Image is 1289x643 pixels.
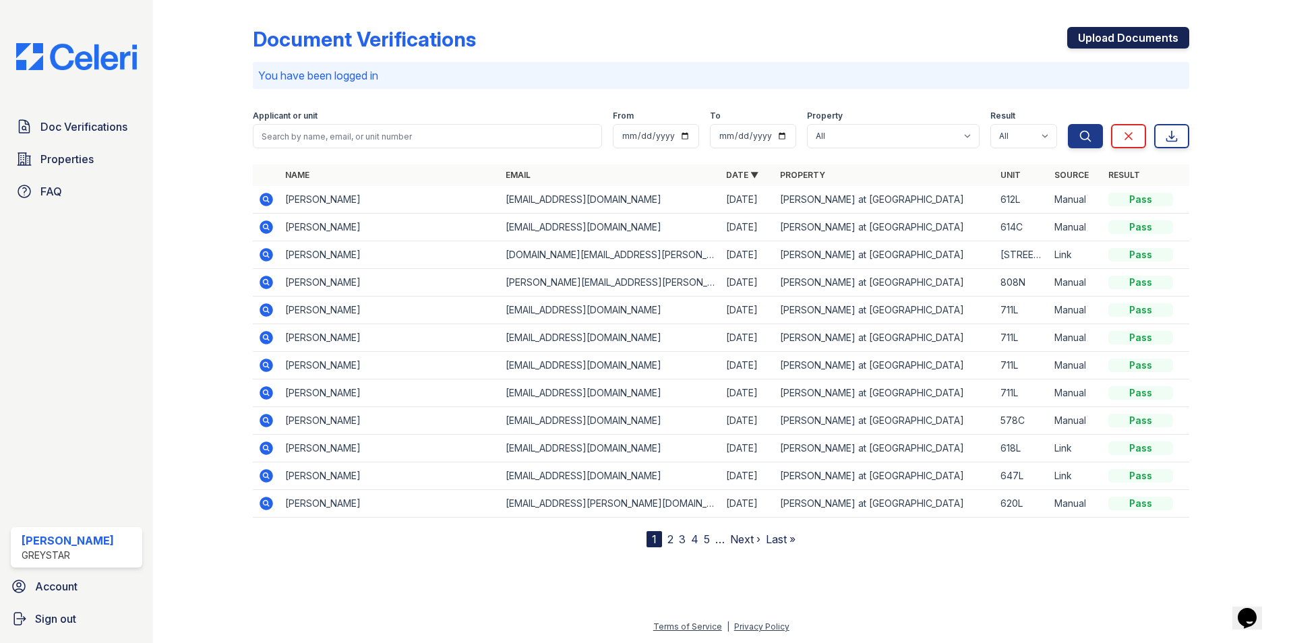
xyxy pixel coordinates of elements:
td: [PERSON_NAME] at [GEOGRAPHIC_DATA] [775,324,995,352]
td: [PERSON_NAME] [280,214,500,241]
td: [DATE] [721,297,775,324]
td: [EMAIL_ADDRESS][DOMAIN_NAME] [500,407,721,435]
a: Unit [1000,170,1021,180]
input: Search by name, email, or unit number [253,124,602,148]
a: Next › [730,532,760,546]
td: Manual [1049,214,1103,241]
div: Pass [1108,220,1173,234]
div: Pass [1108,248,1173,262]
td: [PERSON_NAME] at [GEOGRAPHIC_DATA] [775,186,995,214]
a: Sign out [5,605,148,632]
div: Pass [1108,441,1173,455]
td: 647L [995,462,1049,490]
td: [DOMAIN_NAME][EMAIL_ADDRESS][PERSON_NAME][DOMAIN_NAME] [500,241,721,269]
td: Link [1049,435,1103,462]
iframe: chat widget [1232,589,1276,630]
img: CE_Logo_Blue-a8612792a0a2168367f1c8372b55b34899dd931a85d93a1a3d3e32e68fde9ad4.png [5,43,148,70]
td: 618L [995,435,1049,462]
td: [DATE] [721,490,775,518]
span: Account [35,578,78,594]
td: 711L [995,379,1049,407]
td: 620L [995,490,1049,518]
td: Manual [1049,324,1103,352]
a: 5 [704,532,710,546]
td: [DATE] [721,186,775,214]
td: [DATE] [721,435,775,462]
span: Properties [40,151,94,167]
div: Document Verifications [253,27,476,51]
td: [PERSON_NAME] [280,435,500,462]
div: Pass [1108,497,1173,510]
td: 711L [995,297,1049,324]
td: [EMAIL_ADDRESS][PERSON_NAME][DOMAIN_NAME] [500,490,721,518]
td: Manual [1049,352,1103,379]
td: 578C [995,407,1049,435]
td: [PERSON_NAME] at [GEOGRAPHIC_DATA] [775,352,995,379]
span: … [715,531,725,547]
div: Pass [1108,469,1173,483]
div: Pass [1108,386,1173,400]
div: [PERSON_NAME] [22,532,114,549]
td: Link [1049,241,1103,269]
td: [PERSON_NAME] [280,490,500,518]
label: From [613,111,634,121]
a: FAQ [11,178,142,205]
td: 711L [995,352,1049,379]
div: Pass [1108,414,1173,427]
td: [DATE] [721,462,775,490]
td: [PERSON_NAME] [280,186,500,214]
a: Account [5,573,148,600]
td: [STREET_ADDRESS][PERSON_NAME][PERSON_NAME] [995,241,1049,269]
td: [PERSON_NAME] [280,462,500,490]
td: Manual [1049,269,1103,297]
label: To [710,111,721,121]
div: Pass [1108,331,1173,344]
a: Doc Verifications [11,113,142,140]
a: Properties [11,146,142,173]
td: [DATE] [721,324,775,352]
td: Manual [1049,490,1103,518]
a: 3 [679,532,686,546]
span: FAQ [40,183,62,200]
td: [PERSON_NAME] [280,407,500,435]
td: Link [1049,462,1103,490]
td: [PERSON_NAME] at [GEOGRAPHIC_DATA] [775,490,995,518]
a: Result [1108,170,1140,180]
td: [DATE] [721,269,775,297]
a: Terms of Service [653,621,722,632]
label: Result [990,111,1015,121]
a: 4 [691,532,698,546]
td: [EMAIL_ADDRESS][DOMAIN_NAME] [500,352,721,379]
td: [PERSON_NAME] at [GEOGRAPHIC_DATA] [775,379,995,407]
td: [PERSON_NAME] at [GEOGRAPHIC_DATA] [775,297,995,324]
td: [PERSON_NAME][EMAIL_ADDRESS][PERSON_NAME][DOMAIN_NAME] [500,269,721,297]
td: 711L [995,324,1049,352]
td: [EMAIL_ADDRESS][DOMAIN_NAME] [500,435,721,462]
td: [PERSON_NAME] at [GEOGRAPHIC_DATA] [775,241,995,269]
td: [EMAIL_ADDRESS][DOMAIN_NAME] [500,379,721,407]
td: Manual [1049,297,1103,324]
td: [PERSON_NAME] at [GEOGRAPHIC_DATA] [775,462,995,490]
a: Privacy Policy [734,621,789,632]
td: [PERSON_NAME] [280,352,500,379]
td: [EMAIL_ADDRESS][DOMAIN_NAME] [500,324,721,352]
a: Last » [766,532,796,546]
div: Pass [1108,193,1173,206]
td: [PERSON_NAME] at [GEOGRAPHIC_DATA] [775,407,995,435]
td: [EMAIL_ADDRESS][DOMAIN_NAME] [500,462,721,490]
td: [PERSON_NAME] [280,324,500,352]
td: [PERSON_NAME] [280,297,500,324]
label: Applicant or unit [253,111,318,121]
td: 808N [995,269,1049,297]
td: [EMAIL_ADDRESS][DOMAIN_NAME] [500,186,721,214]
label: Property [807,111,843,121]
td: [PERSON_NAME] [280,241,500,269]
span: Doc Verifications [40,119,127,135]
td: [DATE] [721,379,775,407]
div: | [727,621,729,632]
td: [PERSON_NAME] at [GEOGRAPHIC_DATA] [775,214,995,241]
td: [EMAIL_ADDRESS][DOMAIN_NAME] [500,214,721,241]
td: 612L [995,186,1049,214]
div: 1 [647,531,662,547]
